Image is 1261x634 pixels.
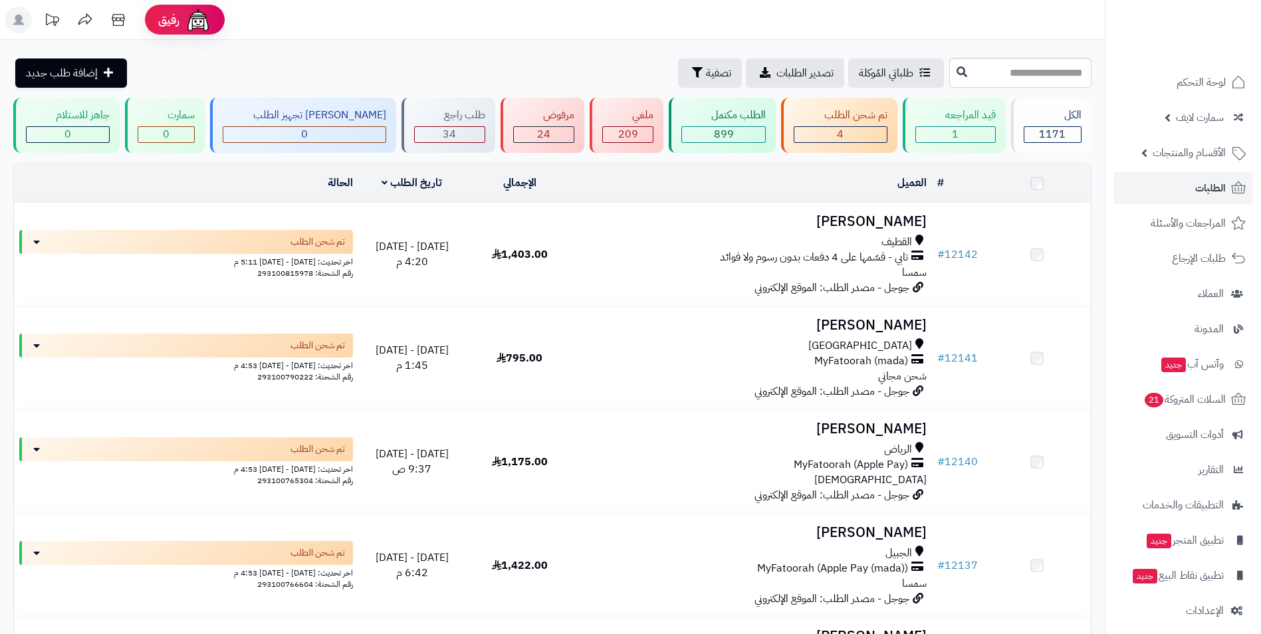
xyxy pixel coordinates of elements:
span: 0 [64,126,71,142]
span: تطبيق نقاط البيع [1131,566,1224,585]
span: رقم الشحنة: 293100766604 [257,578,353,590]
span: جديد [1147,534,1171,548]
span: تم شحن الطلب [290,339,345,352]
h3: [PERSON_NAME] [579,214,927,229]
span: وآتس آب [1160,355,1224,373]
a: الطلب مكتمل 899 [666,98,778,153]
a: جاهز للاستلام 0 [11,98,122,153]
a: # [937,175,944,191]
span: [DATE] - [DATE] 9:37 ص [376,446,449,477]
span: تم شحن الطلب [290,235,345,249]
a: قيد المراجعه 1 [900,98,1008,153]
h3: [PERSON_NAME] [579,318,927,333]
span: تصدير الطلبات [776,65,834,81]
span: السلات المتروكة [1143,390,1226,409]
span: طلبات الإرجاع [1172,249,1226,268]
span: [DATE] - [DATE] 4:20 م [376,239,449,270]
div: اخر تحديث: [DATE] - [DATE] 4:53 م [19,565,353,579]
span: شحن مجاني [878,368,927,384]
a: #12142 [937,247,978,263]
span: 0 [301,126,308,142]
span: [GEOGRAPHIC_DATA] [808,338,912,354]
a: الحالة [328,175,353,191]
a: تصدير الطلبات [746,58,844,88]
span: 24 [537,126,550,142]
span: [DEMOGRAPHIC_DATA] [814,472,927,488]
div: 0 [27,127,109,142]
a: تم شحن الطلب 4 [778,98,899,153]
span: [DATE] - [DATE] 6:42 م [376,550,449,581]
span: التقارير [1199,461,1224,479]
span: سمسا [902,576,927,591]
span: تصفية [706,65,731,81]
h3: [PERSON_NAME] [579,525,927,540]
span: MyFatoorah (Apple Pay (mada)) [757,561,908,576]
div: الطلب مكتمل [681,108,766,123]
span: طلباتي المُوكلة [859,65,913,81]
span: 21 [1144,392,1164,408]
div: طلب راجع [414,108,485,123]
div: اخر تحديث: [DATE] - [DATE] 4:53 م [19,358,353,371]
div: 1 [916,127,995,142]
a: العملاء [1113,278,1253,310]
span: تم شحن الطلب [290,443,345,456]
span: MyFatoorah (mada) [814,354,908,369]
a: وآتس آبجديد [1113,348,1253,380]
a: [PERSON_NAME] تجهيز الطلب 0 [207,98,398,153]
span: MyFatoorah (Apple Pay) [794,457,908,473]
span: 1,403.00 [492,247,548,263]
div: 4 [794,127,886,142]
span: الطلبات [1195,179,1226,197]
span: 899 [714,126,734,142]
span: التطبيقات والخدمات [1143,496,1224,514]
span: جديد [1133,569,1157,583]
span: سمسا [902,264,927,280]
a: مرفوض 24 [498,98,587,153]
span: # [937,247,945,263]
span: 34 [443,126,456,142]
a: طلبات الإرجاع [1113,243,1253,274]
a: إضافة طلب جديد [15,58,127,88]
span: # [937,454,945,470]
div: 34 [415,127,485,142]
span: 4 [837,126,844,142]
span: تم شحن الطلب [290,546,345,560]
span: تابي - قسّمها على 4 دفعات بدون رسوم ولا فوائد [720,250,908,265]
img: logo-2.png [1171,10,1248,38]
a: سمارت 0 [122,98,207,153]
span: المراجعات والأسئلة [1151,214,1226,233]
span: 1171 [1039,126,1066,142]
span: 0 [163,126,170,142]
a: التطبيقات والخدمات [1113,489,1253,521]
span: جوجل - مصدر الطلب: الموقع الإلكتروني [754,487,909,503]
span: رقم الشحنة: 293100765304 [257,475,353,486]
span: الجبيل [885,546,912,561]
a: الطلبات [1113,172,1253,204]
span: الرياض [884,442,912,457]
div: 24 [514,127,574,142]
span: الأقسام والمنتجات [1153,144,1226,162]
a: تطبيق المتجرجديد [1113,524,1253,556]
div: اخر تحديث: [DATE] - [DATE] 5:11 م [19,254,353,268]
button: تصفية [678,58,742,88]
span: رفيق [158,12,179,28]
div: تم شحن الطلب [794,108,887,123]
span: لوحة التحكم [1177,73,1226,92]
a: تطبيق نقاط البيعجديد [1113,560,1253,591]
div: الكل [1024,108,1082,123]
a: تاريخ الطلب [382,175,442,191]
span: أدوات التسويق [1166,425,1224,444]
div: [PERSON_NAME] تجهيز الطلب [223,108,386,123]
div: سمارت [138,108,195,123]
a: أدوات التسويق [1113,419,1253,451]
a: الإجمالي [503,175,536,191]
a: الإعدادات [1113,595,1253,627]
a: التقارير [1113,454,1253,486]
div: مرفوض [513,108,574,123]
a: #12140 [937,454,978,470]
div: 0 [138,127,194,142]
a: ملغي 209 [587,98,666,153]
a: المدونة [1113,313,1253,345]
a: لوحة التحكم [1113,66,1253,98]
span: جوجل - مصدر الطلب: الموقع الإلكتروني [754,280,909,296]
